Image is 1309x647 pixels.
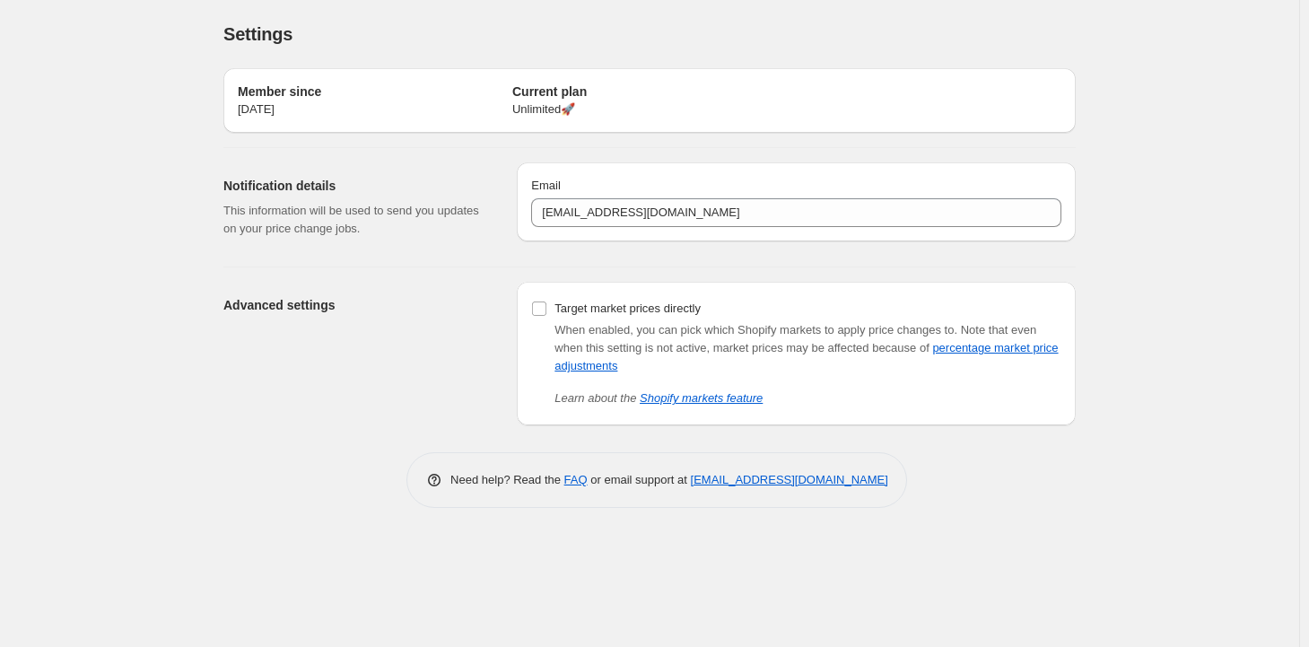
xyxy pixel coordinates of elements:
[564,473,588,486] a: FAQ
[554,323,1058,372] span: Note that even when this setting is not active, market prices may be affected because of
[450,473,564,486] span: Need help? Read the
[640,391,763,405] a: Shopify markets feature
[223,202,488,238] p: This information will be used to send you updates on your price change jobs.
[531,179,561,192] span: Email
[223,24,292,44] span: Settings
[238,101,512,118] p: [DATE]
[554,391,763,405] i: Learn about the
[223,296,488,314] h2: Advanced settings
[512,101,787,118] p: Unlimited 🚀
[554,323,957,337] span: When enabled, you can pick which Shopify markets to apply price changes to.
[554,302,701,315] span: Target market prices directly
[588,473,691,486] span: or email support at
[238,83,512,101] h2: Member since
[691,473,888,486] a: [EMAIL_ADDRESS][DOMAIN_NAME]
[223,177,488,195] h2: Notification details
[512,83,787,101] h2: Current plan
